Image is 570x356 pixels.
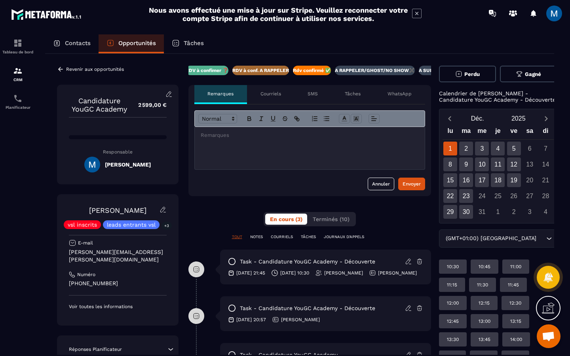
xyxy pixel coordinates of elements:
div: 10 [475,157,489,171]
p: Tâches [345,91,361,97]
p: Courriels [260,91,281,97]
div: 29 [443,205,457,219]
p: 12:00 [447,300,459,306]
button: Envoyer [398,178,425,190]
div: 27 [523,189,537,203]
div: 9 [459,157,473,171]
p: COURRIELS [271,234,293,240]
div: 2 [459,142,473,155]
a: Tâches [164,34,212,53]
div: 25 [491,189,505,203]
a: Ouvrir le chat [537,324,560,348]
img: logo [11,7,82,21]
p: 12:15 [479,300,490,306]
p: Revenir aux opportunités [66,66,124,72]
p: Remarques [207,91,234,97]
p: Responsable [69,149,167,155]
p: 10:30 [447,263,459,270]
h5: [PERSON_NAME] [105,161,151,168]
div: lu [443,125,458,139]
p: Voir toutes les informations [69,303,167,310]
input: Search for option [538,234,544,243]
p: [PHONE_NUMBER] [69,280,167,287]
div: Calendar wrapper [443,125,554,219]
div: 6 [523,142,537,155]
p: [DATE] 21:45 [236,270,265,276]
div: 15 [443,173,457,187]
img: formation [13,38,23,48]
p: leads entrants vsl [107,222,156,227]
p: 10:45 [479,263,490,270]
div: 12 [507,157,521,171]
p: NOTES [250,234,263,240]
div: 11 [491,157,505,171]
button: En cours (3) [265,214,307,225]
p: [PERSON_NAME][EMAIL_ADDRESS][PERSON_NAME][DOMAIN_NAME] [69,248,167,263]
img: formation [13,66,23,76]
a: formationformationTableau de bord [2,32,34,60]
div: 3 [475,142,489,155]
div: 18 [491,173,505,187]
p: Calendrier de [PERSON_NAME] - Candidature YouGC Academy - Découverte [439,90,557,103]
p: [DATE] 10:30 [280,270,309,276]
span: Gagné [525,71,541,77]
p: 11:00 [510,263,521,270]
button: Perdu [439,66,496,82]
div: 28 [539,189,553,203]
div: 17 [475,173,489,187]
div: 1 [491,205,505,219]
h2: Nous avons effectué une mise à jour sur Stripe. Veuillez reconnecter votre compte Stripe afin de ... [148,6,408,23]
p: vsl inscrits [68,222,97,227]
div: Calendar days [443,142,554,219]
p: TÂCHES [301,234,316,240]
p: 12:30 [509,300,521,306]
div: 26 [507,189,521,203]
div: 22 [443,189,457,203]
p: Opportunités [118,40,156,47]
p: SMS [308,91,318,97]
p: TOUT [232,234,242,240]
p: 2 599,00 € [130,97,167,113]
button: Annuler [368,178,394,190]
p: [PERSON_NAME] [281,316,320,323]
div: 31 [475,205,489,219]
span: Terminés (10) [313,216,350,222]
p: 13:00 [479,318,490,324]
p: [PERSON_NAME] [378,270,417,276]
div: Search for option [439,229,557,248]
a: Contacts [45,34,99,53]
p: +3 [161,222,172,230]
p: 12:45 [447,318,459,324]
p: 14:00 [510,336,522,343]
p: Rdv confirmé ✅ [293,67,331,74]
p: 11:45 [508,282,519,288]
p: A SUIVRE ⏳ [419,67,448,74]
div: 13 [523,157,537,171]
div: 7 [539,142,553,155]
p: task - Candidature YouGC Academy - Découverte [240,258,375,265]
div: 2 [507,205,521,219]
div: 4 [491,142,505,155]
div: 1 [443,142,457,155]
button: Terminés (10) [308,214,354,225]
p: task - Candidature YouGC Academy - Découverte [240,305,375,312]
span: En cours (3) [270,216,302,222]
p: 13:30 [447,336,459,343]
p: E-mail [78,240,93,246]
div: 21 [539,173,553,187]
div: 20 [523,173,537,187]
div: Envoyer [403,180,421,188]
p: CRM [2,78,34,82]
p: A RAPPELER/GHOST/NO SHOW✖️ [335,67,415,74]
div: 14 [539,157,553,171]
p: Réponses Planificateur [69,346,122,352]
a: Opportunités [99,34,164,53]
p: Tâches [184,40,204,47]
p: RDV à confimer ❓ [186,67,228,74]
p: Numéro [77,271,95,278]
p: 13:45 [479,336,490,343]
a: [PERSON_NAME] [89,206,146,214]
div: 3 [523,205,537,219]
a: formationformationCRM [2,60,34,88]
a: schedulerschedulerPlanificateur [2,88,34,116]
